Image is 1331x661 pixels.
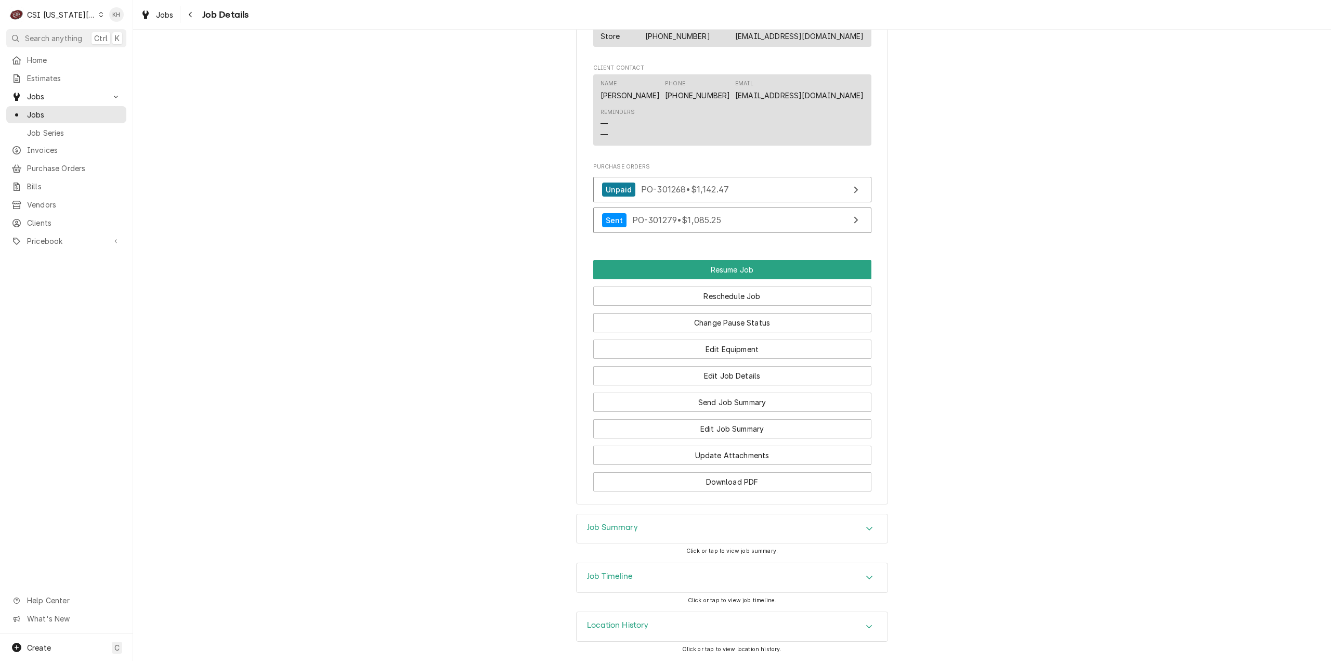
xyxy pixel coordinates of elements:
a: Vendors [6,196,126,213]
div: Reminders [601,108,635,140]
button: Edit Job Summary [593,419,871,438]
a: View Purchase Order [593,177,871,202]
a: Bills [6,178,126,195]
a: Job Series [6,124,126,141]
div: Sent [602,213,627,227]
span: Jobs [27,91,106,102]
div: CSI Kansas City's Avatar [9,7,24,22]
div: Button Group Row [593,260,871,279]
div: Button Group [593,260,871,491]
div: Reminders [601,108,635,116]
h3: Job Timeline [587,572,633,581]
span: Click or tap to view job summary. [686,548,778,554]
span: Pricebook [27,236,106,247]
button: Accordion Details Expand Trigger [577,612,888,641]
span: Create [27,643,51,652]
div: Name [601,80,617,88]
span: Job Series [27,127,121,138]
div: Button Group Row [593,412,871,438]
a: [EMAIL_ADDRESS][DOMAIN_NAME] [735,32,864,41]
div: [PERSON_NAME] [601,90,660,101]
div: — [601,129,608,140]
span: Clients [27,217,121,228]
a: Estimates [6,70,126,87]
a: Go to What's New [6,610,126,627]
button: Accordion Details Expand Trigger [577,563,888,592]
button: Reschedule Job [593,287,871,306]
span: Estimates [27,73,121,84]
a: Home [6,51,126,69]
span: Purchase Orders [27,163,121,174]
div: Client Contact List [593,74,871,150]
span: Purchase Orders [593,163,871,171]
span: Home [27,55,121,66]
div: Unpaid [602,183,636,197]
div: Button Group Row [593,332,871,359]
a: View Purchase Order [593,208,871,233]
a: Go to Pricebook [6,232,126,250]
div: Button Group Row [593,438,871,465]
a: Clients [6,214,126,231]
div: Client Contact [593,64,871,150]
a: Purchase Orders [6,160,126,177]
a: Go to Jobs [6,88,126,105]
div: Name [601,20,620,41]
span: Help Center [27,595,120,606]
span: Jobs [156,9,174,20]
div: Email [735,80,753,88]
button: Accordion Details Expand Trigger [577,514,888,543]
div: Button Group Row [593,279,871,306]
div: Accordion Header [577,514,888,543]
div: Contact [593,74,871,146]
span: PO-301268 • $1,142.47 [641,184,729,195]
span: Bills [27,181,121,192]
div: Button Group Row [593,306,871,332]
div: Store [601,31,620,42]
button: Update Attachments [593,446,871,465]
div: Button Group Row [593,359,871,385]
a: Jobs [6,106,126,123]
button: Edit Equipment [593,340,871,359]
div: — [601,118,608,129]
a: Jobs [136,6,178,23]
div: KH [109,7,124,22]
a: Go to Help Center [6,592,126,609]
span: Job Details [199,8,249,22]
div: Contact [593,15,871,47]
div: Button Group Row [593,385,871,412]
div: Accordion Header [577,612,888,641]
div: Job Contact List [593,15,871,51]
div: Email [735,20,864,41]
span: Click or tap to view location history. [682,646,781,653]
span: PO-301279 • $1,085.25 [632,215,721,225]
div: CSI [US_STATE][GEOGRAPHIC_DATA] [27,9,96,20]
div: Purchase Orders [593,163,871,238]
span: Jobs [27,109,121,120]
div: Job Summary [576,514,888,544]
span: Client Contact [593,64,871,72]
h3: Location History [587,620,649,630]
span: Ctrl [94,33,108,44]
button: Edit Job Details [593,366,871,385]
a: Invoices [6,141,126,159]
span: K [115,33,120,44]
button: Navigate back [182,6,199,23]
button: Send Job Summary [593,393,871,412]
div: Button Group Row [593,465,871,491]
div: Phone [665,80,730,100]
span: C [114,642,120,653]
div: Phone [645,20,710,41]
div: C [9,7,24,22]
span: Vendors [27,199,121,210]
button: Resume Job [593,260,871,279]
a: [PHONE_NUMBER] [645,32,710,41]
div: Location History [576,612,888,642]
span: What's New [27,613,120,624]
div: Phone [665,80,685,88]
a: [EMAIL_ADDRESS][DOMAIN_NAME] [735,91,864,100]
button: Download PDF [593,472,871,491]
div: Email [735,80,864,100]
span: Invoices [27,145,121,155]
div: Accordion Header [577,563,888,592]
div: Kelsey Hetlage's Avatar [109,7,124,22]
